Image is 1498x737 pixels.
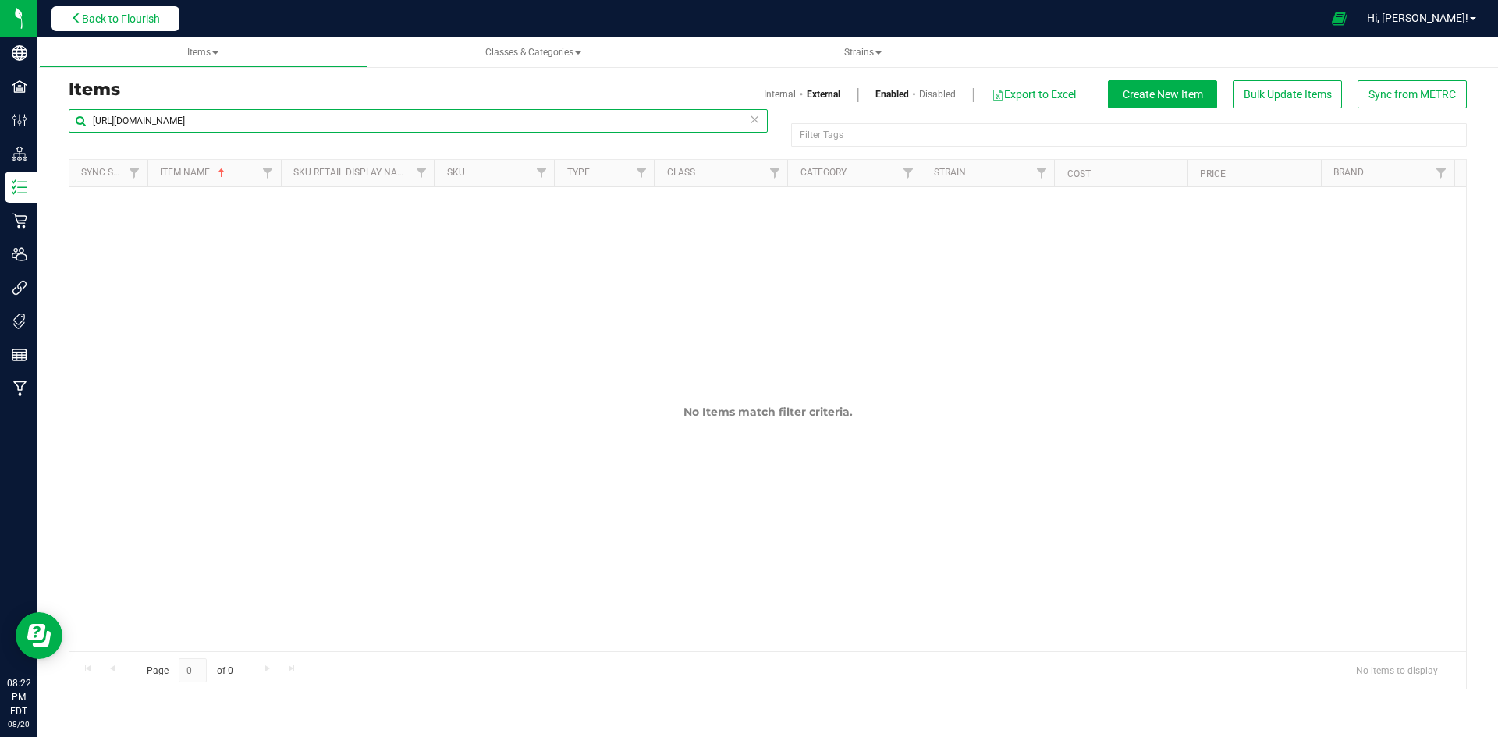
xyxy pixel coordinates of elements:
a: Enabled [875,87,909,101]
a: Strain [934,167,966,178]
inline-svg: Reports [12,347,27,363]
button: Export to Excel [991,81,1077,108]
a: Filter [528,160,554,186]
a: External [807,87,840,101]
span: Classes & Categories [485,47,581,58]
a: Category [800,167,847,178]
span: Bulk Update Items [1244,88,1332,101]
span: Sync from METRC [1368,88,1456,101]
inline-svg: Configuration [12,112,27,128]
inline-svg: Manufacturing [12,381,27,396]
a: Filter [761,160,787,186]
iframe: Resource center [16,612,62,659]
a: Internal [764,87,796,101]
a: Filter [122,160,147,186]
a: Price [1200,168,1226,179]
a: Filter [1429,160,1454,186]
span: Clear [749,109,760,129]
a: Filter [628,160,654,186]
span: Strains [844,47,882,58]
a: Class [667,167,695,178]
a: Filter [1028,160,1054,186]
span: Items [187,47,218,58]
input: Search Item Name, SKU Retail Name, or Part Number [69,109,768,133]
span: No items to display [1344,658,1450,682]
a: Cost [1067,168,1091,179]
a: Sku Retail Display Name [293,167,410,178]
a: Item Name [160,167,228,178]
span: Hi, [PERSON_NAME]! [1367,12,1468,24]
span: Back to Flourish [82,12,160,25]
a: SKU [447,167,465,178]
inline-svg: Company [12,45,27,61]
button: Sync from METRC [1358,80,1467,108]
button: Bulk Update Items [1233,80,1342,108]
inline-svg: Integrations [12,280,27,296]
div: No Items match filter criteria. [209,405,1326,419]
a: Disabled [919,87,956,101]
span: Open Ecommerce Menu [1322,3,1357,34]
a: Brand [1333,167,1364,178]
a: Filter [255,160,281,186]
p: 08/20 [7,718,30,730]
a: Filter [895,160,921,186]
button: Back to Flourish [51,6,179,31]
a: Sync Status [81,167,141,178]
inline-svg: Tags [12,314,27,329]
inline-svg: Facilities [12,79,27,94]
inline-svg: Inventory [12,179,27,195]
p: 08:22 PM EDT [7,676,30,718]
a: Type [567,167,590,178]
span: Page of 0 [133,658,246,682]
span: Create New Item [1123,88,1203,101]
inline-svg: Retail [12,213,27,229]
h3: Items [69,80,756,99]
button: Create New Item [1108,80,1217,108]
inline-svg: Distribution [12,146,27,161]
a: Filter [408,160,434,186]
inline-svg: Users [12,246,27,262]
